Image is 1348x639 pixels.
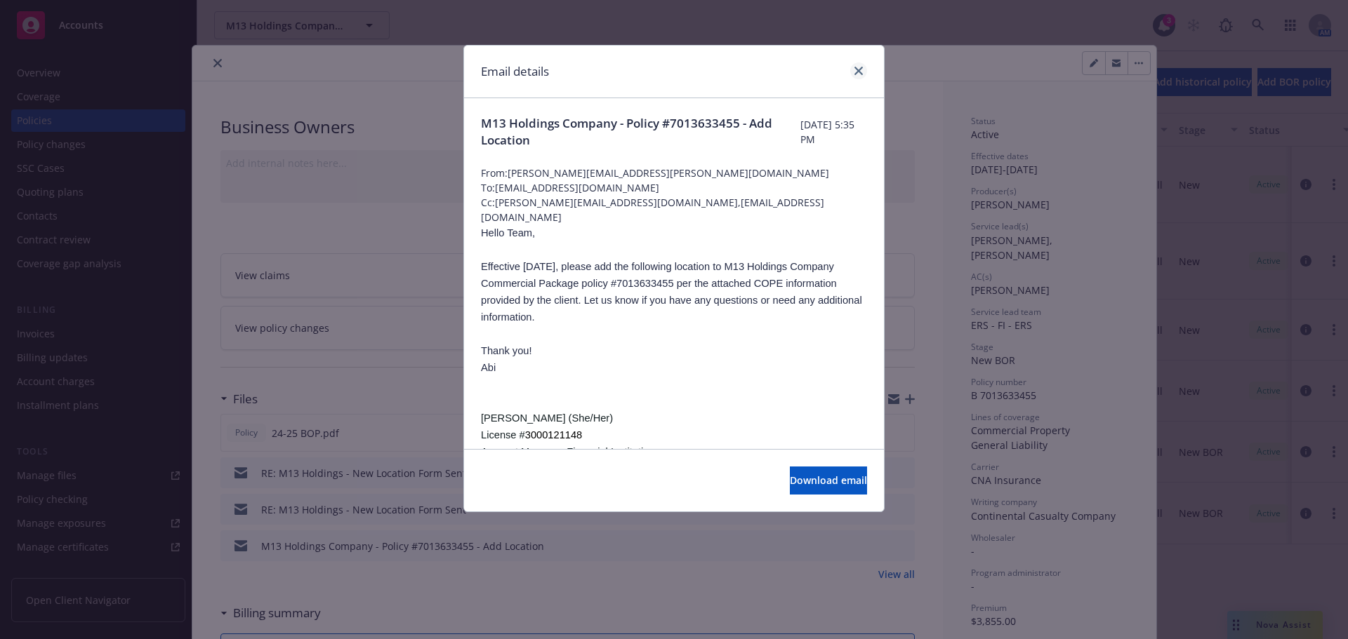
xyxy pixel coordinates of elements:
span: [PERSON_NAME] (She/Her) [481,412,613,424]
span: Download email [790,473,867,487]
button: Download email [790,466,867,495]
span: 3000121148 [525,429,583,440]
span: License # [481,429,525,440]
span: Account Manager, Financial Institutions [481,446,660,457]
